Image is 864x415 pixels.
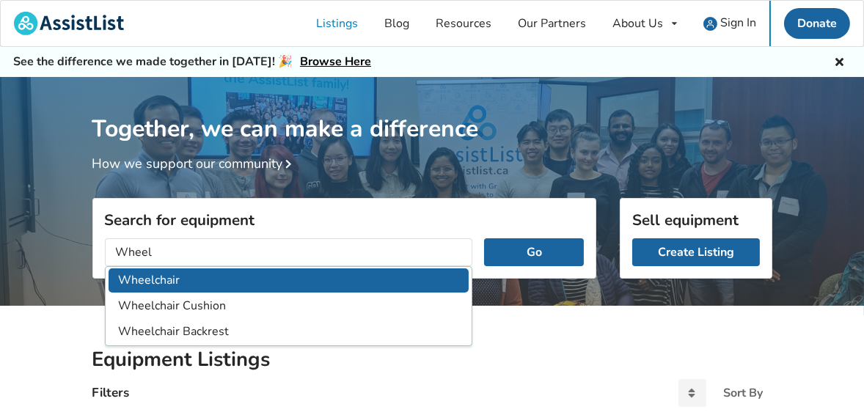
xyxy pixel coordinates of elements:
a: user icon Sign In [690,1,769,46]
h3: Sell equipment [632,210,760,229]
h5: See the difference we made together in [DATE]! 🎉 [13,54,371,70]
img: assistlist-logo [14,12,124,35]
h3: Search for equipment [105,210,584,229]
img: user icon [703,17,717,31]
div: Sort By [724,387,764,399]
h2: Equipment Listings [92,347,772,372]
li: Wheelchair [109,268,469,293]
button: Go [484,238,583,266]
input: I am looking for... [105,238,473,266]
a: How we support our community [92,155,298,172]
a: Donate [784,8,850,39]
a: Resources [422,1,505,46]
li: Wheelchair Cushion [109,294,469,318]
a: Listings [303,1,371,46]
li: Wheelchair Backrest [109,320,469,344]
a: Blog [371,1,422,46]
h1: Together, we can make a difference [92,77,772,144]
span: Sign In [720,15,756,31]
a: Our Partners [505,1,599,46]
h4: Filters [92,384,130,401]
a: Browse Here [300,54,371,70]
a: Create Listing [632,238,760,266]
div: About Us [612,18,663,29]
